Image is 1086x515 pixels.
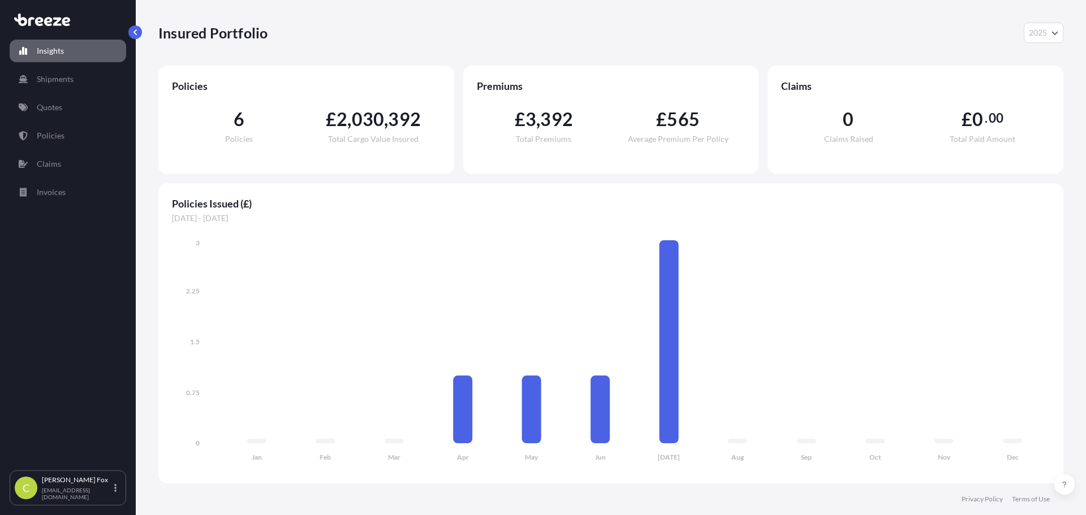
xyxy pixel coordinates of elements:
[37,158,61,170] p: Claims
[950,135,1015,143] span: Total Paid Amount
[326,110,337,128] span: £
[525,453,538,461] tspan: May
[516,135,571,143] span: Total Premiums
[658,453,680,461] tspan: [DATE]
[320,453,331,461] tspan: Feb
[196,239,200,247] tspan: 3
[42,475,112,484] p: [PERSON_NAME] Fox
[962,495,1003,504] a: Privacy Policy
[10,96,126,119] a: Quotes
[37,187,66,198] p: Invoices
[384,110,388,128] span: ,
[172,79,441,93] span: Policies
[536,110,540,128] span: ,
[42,487,112,500] p: [EMAIL_ADDRESS][DOMAIN_NAME]
[1024,23,1063,43] button: Year Selector
[869,453,881,461] tspan: Oct
[985,114,988,123] span: .
[801,453,812,461] tspan: Sep
[186,388,200,397] tspan: 0.75
[477,79,745,93] span: Premiums
[10,181,126,204] a: Invoices
[781,79,1050,93] span: Claims
[388,110,421,128] span: 392
[667,110,700,128] span: 565
[525,110,536,128] span: 3
[337,110,347,128] span: 2
[352,110,385,128] span: 030
[37,102,62,113] p: Quotes
[989,114,1003,123] span: 00
[23,482,29,494] span: C
[10,68,126,90] a: Shipments
[347,110,351,128] span: ,
[37,45,64,57] p: Insights
[938,453,951,461] tspan: Nov
[457,453,469,461] tspan: Apr
[595,453,606,461] tspan: Jun
[843,110,854,128] span: 0
[972,110,983,128] span: 0
[172,213,1050,224] span: [DATE] - [DATE]
[190,337,200,346] tspan: 1.5
[328,135,419,143] span: Total Cargo Value Insured
[515,110,525,128] span: £
[731,453,744,461] tspan: Aug
[656,110,667,128] span: £
[10,40,126,62] a: Insights
[1007,453,1019,461] tspan: Dec
[10,153,126,175] a: Claims
[1029,27,1047,38] span: 2025
[37,73,74,85] p: Shipments
[10,124,126,147] a: Policies
[824,135,873,143] span: Claims Raised
[234,110,244,128] span: 6
[172,197,1050,210] span: Policies Issued (£)
[252,453,262,461] tspan: Jan
[962,110,972,128] span: £
[628,135,729,143] span: Average Premium Per Policy
[225,135,253,143] span: Policies
[186,287,200,295] tspan: 2.25
[1012,495,1050,504] a: Terms of Use
[540,110,573,128] span: 392
[158,24,268,42] p: Insured Portfolio
[196,439,200,447] tspan: 0
[388,453,400,461] tspan: Mar
[37,130,64,141] p: Policies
